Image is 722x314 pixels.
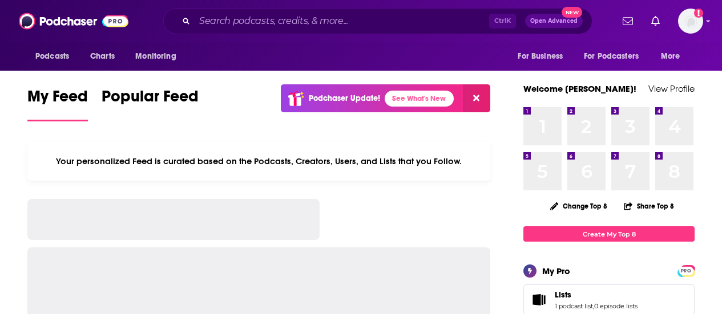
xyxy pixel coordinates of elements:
a: Popular Feed [102,87,199,121]
a: 1 podcast list [555,302,593,310]
a: Show notifications dropdown [647,11,664,31]
a: View Profile [648,83,695,94]
input: Search podcasts, credits, & more... [195,12,489,30]
a: PRO [679,266,693,275]
span: Monitoring [135,48,176,64]
div: Your personalized Feed is curated based on the Podcasts, Creators, Users, and Lists that you Follow. [27,142,490,181]
span: Charts [90,48,115,64]
p: Podchaser Update! [309,93,380,103]
span: Ctrl K [489,14,516,28]
a: Create My Top 8 [523,226,695,242]
a: Lists [527,292,550,308]
button: open menu [576,46,655,67]
span: Logged in as LBraverman [678,9,703,34]
button: open menu [127,46,191,67]
button: open menu [27,46,84,67]
svg: Add a profile image [694,9,703,18]
img: User Profile [678,9,703,34]
span: For Podcasters [584,48,639,64]
button: Show profile menu [678,9,703,34]
button: open menu [653,46,695,67]
a: Charts [83,46,122,67]
span: PRO [679,267,693,275]
span: For Business [518,48,563,64]
button: Share Top 8 [623,195,675,217]
span: New [562,7,582,18]
a: See What's New [385,91,454,107]
button: Open AdvancedNew [525,14,583,28]
span: Podcasts [35,48,69,64]
span: , [593,302,594,310]
div: Search podcasts, credits, & more... [163,8,592,34]
span: Open Advanced [530,18,578,24]
a: Welcome [PERSON_NAME]! [523,83,636,94]
button: open menu [510,46,577,67]
div: My Pro [542,266,570,276]
a: My Feed [27,87,88,121]
span: Popular Feed [102,87,199,113]
a: Lists [555,289,638,300]
a: Show notifications dropdown [618,11,638,31]
a: 0 episode lists [594,302,638,310]
span: Lists [555,289,571,300]
button: Change Top 8 [543,199,614,213]
span: More [661,48,680,64]
img: Podchaser - Follow, Share and Rate Podcasts [19,10,128,32]
span: My Feed [27,87,88,113]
